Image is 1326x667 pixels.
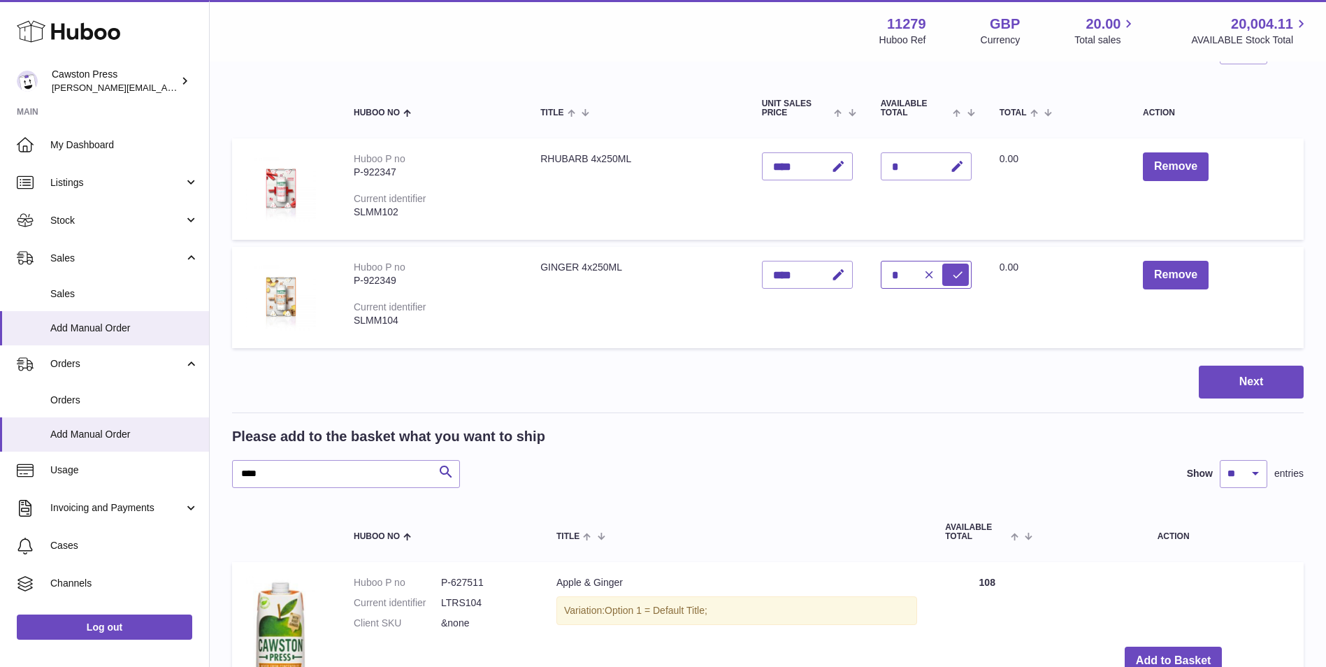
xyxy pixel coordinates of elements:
[881,99,950,117] span: AVAILABLE Total
[354,108,400,117] span: Huboo no
[354,576,441,589] dt: Huboo P no
[1143,152,1209,181] button: Remove
[1191,34,1309,47] span: AVAILABLE Stock Total
[50,357,184,371] span: Orders
[246,152,316,222] img: RHUBARB 4x250ML
[605,605,707,616] span: Option 1 = Default Title;
[50,287,199,301] span: Sales
[50,501,184,515] span: Invoicing and Payments
[17,71,38,92] img: thomas.carson@cawstonpress.com
[50,394,199,407] span: Orders
[441,576,528,589] dd: P-627511
[887,15,926,34] strong: 11279
[232,427,545,446] h2: Please add to the basket what you want to ship
[1074,34,1137,47] span: Total sales
[1000,108,1027,117] span: Total
[1143,108,1290,117] div: Action
[50,428,199,441] span: Add Manual Order
[354,532,400,541] span: Huboo no
[354,261,405,273] div: Huboo P no
[354,301,426,313] div: Current identifier
[1187,467,1213,480] label: Show
[1074,15,1137,47] a: 20.00 Total sales
[50,464,199,477] span: Usage
[762,99,831,117] span: Unit Sales Price
[50,322,199,335] span: Add Manual Order
[50,539,199,552] span: Cases
[354,153,405,164] div: Huboo P no
[441,617,528,630] dd: &none
[50,176,184,189] span: Listings
[526,247,747,348] td: GINGER 4x250ML
[879,34,926,47] div: Huboo Ref
[50,577,199,590] span: Channels
[52,82,355,93] span: [PERSON_NAME][EMAIL_ADDRESS][PERSON_NAME][DOMAIN_NAME]
[945,523,1007,541] span: AVAILABLE Total
[354,274,512,287] div: P-922349
[441,596,528,610] dd: LTRS104
[1043,509,1304,555] th: Action
[354,617,441,630] dt: Client SKU
[981,34,1021,47] div: Currency
[1231,15,1293,34] span: 20,004.11
[1191,15,1309,47] a: 20,004.11 AVAILABLE Stock Total
[556,532,579,541] span: Title
[17,615,192,640] a: Log out
[1274,467,1304,480] span: entries
[1000,153,1018,164] span: 0.00
[246,261,316,331] img: GINGER 4x250ML
[354,596,441,610] dt: Current identifier
[50,138,199,152] span: My Dashboard
[1086,15,1120,34] span: 20.00
[52,68,178,94] div: Cawston Press
[354,206,512,219] div: SLMM102
[556,596,917,625] div: Variation:
[50,252,184,265] span: Sales
[990,15,1020,34] strong: GBP
[1143,261,1209,289] button: Remove
[50,214,184,227] span: Stock
[1000,261,1018,273] span: 0.00
[354,193,426,204] div: Current identifier
[540,108,563,117] span: Title
[354,314,512,327] div: SLMM104
[1199,366,1304,399] button: Next
[526,138,747,240] td: RHUBARB 4x250ML
[354,166,512,179] div: P-922347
